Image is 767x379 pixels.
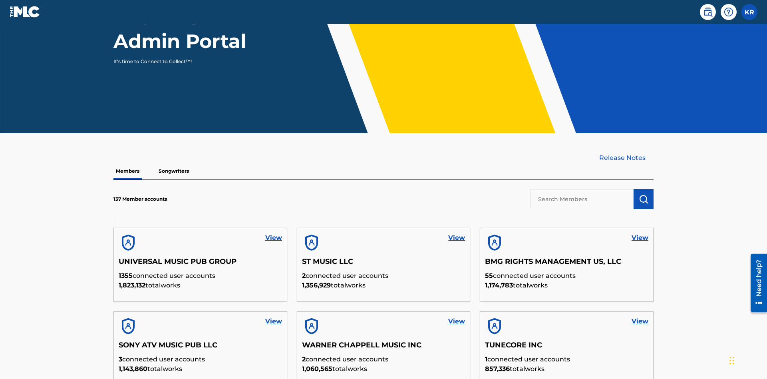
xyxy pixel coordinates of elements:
[119,341,282,355] h5: SONY ATV MUSIC PUB LLC
[119,281,282,290] p: total works
[119,355,122,363] span: 3
[113,195,167,203] p: 137 Member accounts
[745,251,767,316] iframe: Resource Center
[632,317,648,326] a: View
[485,317,504,336] img: account
[531,189,634,209] input: Search Members
[119,355,282,364] p: connected user accounts
[302,355,465,364] p: connected user accounts
[302,257,465,271] h5: ST MUSIC LLC
[639,194,648,204] img: Search Works
[727,341,767,379] iframe: Chat Widget
[485,364,648,374] p: total works
[729,349,734,373] div: Drag
[302,233,321,252] img: account
[741,4,757,20] div: User Menu
[119,233,138,252] img: account
[724,7,733,17] img: help
[113,58,252,65] p: It's time to Connect to Collect™!
[448,233,465,243] a: View
[485,281,513,289] span: 1,174,783
[119,271,282,281] p: connected user accounts
[302,365,332,373] span: 1,060,565
[119,272,133,279] span: 1355
[302,364,465,374] p: total works
[721,4,737,20] div: Help
[119,365,147,373] span: 1,143,860
[302,272,306,279] span: 2
[485,271,648,281] p: connected user accounts
[485,365,510,373] span: 857,336
[485,257,648,271] h5: BMG RIGHTS MANAGEMENT US, LLC
[485,281,648,290] p: total works
[485,355,648,364] p: connected user accounts
[119,317,138,336] img: account
[302,355,306,363] span: 2
[485,272,493,279] span: 55
[302,271,465,281] p: connected user accounts
[485,233,504,252] img: account
[700,4,716,20] a: Public Search
[119,257,282,271] h5: UNIVERSAL MUSIC PUB GROUP
[302,281,331,289] span: 1,356,929
[302,341,465,355] h5: WARNER CHAPPELL MUSIC INC
[119,281,145,289] span: 1,823,132
[302,317,321,336] img: account
[119,364,282,374] p: total works
[302,281,465,290] p: total works
[156,163,191,180] p: Songwriters
[448,317,465,326] a: View
[599,153,654,163] a: Release Notes
[265,233,282,243] a: View
[485,341,648,355] h5: TUNECORE INC
[265,317,282,326] a: View
[632,233,648,243] a: View
[703,7,713,17] img: search
[485,355,487,363] span: 1
[113,163,142,180] p: Members
[10,6,40,18] img: MLC Logo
